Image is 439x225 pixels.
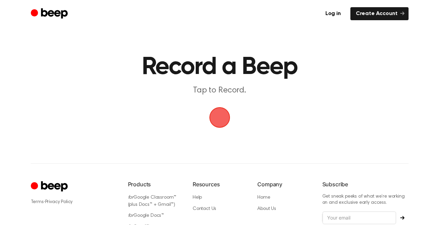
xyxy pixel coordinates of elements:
a: Beep [31,7,69,21]
a: forGoogle Classroom™ (plus Docs™ + Gmail™) [128,195,177,207]
img: Beep Logo [209,107,230,128]
input: Your email [322,211,396,224]
a: Terms [31,200,44,204]
h6: Company [257,180,311,188]
a: Home [257,195,270,200]
button: Subscribe [396,216,409,220]
a: About Us [257,207,276,211]
h6: Subscribe [322,180,409,188]
p: Tap to Record. [88,85,351,96]
i: for [128,213,134,218]
a: forGoogle Docs™ [128,213,164,218]
a: Privacy Policy [45,200,73,204]
a: Help [193,195,202,200]
h6: Products [128,180,182,188]
a: Log in [320,7,346,20]
h1: Record a Beep [74,55,365,79]
i: for [128,195,134,200]
a: Cruip [31,180,69,193]
h6: Resources [193,180,246,188]
a: Create Account [350,7,409,20]
a: Contact Us [193,207,216,211]
p: Get sneak peeks of what we’re working on and exclusive early access. [322,194,409,206]
div: · [31,198,117,205]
